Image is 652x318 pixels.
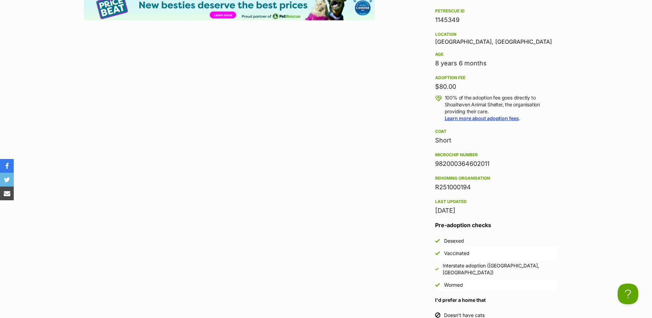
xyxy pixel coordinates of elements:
div: Wormed [444,282,463,288]
div: R251000194 [435,182,557,192]
div: PetRescue ID [435,8,557,14]
p: 100% of the adoption fee goes directly to Shoalhaven Animal Shelter, the organisation providing t... [445,94,557,122]
h3: Pre-adoption checks [435,221,557,229]
div: [DATE] [435,206,557,215]
div: 8 years 6 months [435,59,557,68]
div: Last updated [435,199,557,204]
div: 1145349 [435,15,557,25]
div: Location [435,32,557,37]
div: [GEOGRAPHIC_DATA], [GEOGRAPHIC_DATA] [435,30,557,45]
div: Age [435,52,557,57]
div: Desexed [444,237,464,244]
div: Short [435,136,557,145]
img: Yes [435,238,440,243]
div: Vaccinated [444,250,469,257]
div: Adoption fee [435,75,557,81]
h4: I'd prefer a home that [435,297,557,304]
iframe: Help Scout Beacon - Open [618,284,638,304]
div: Coat [435,129,557,134]
img: Yes [435,283,440,287]
a: Learn more about adoption fees [445,115,519,121]
img: Yes [435,267,439,271]
div: Interstate adoption ([GEOGRAPHIC_DATA], [GEOGRAPHIC_DATA]) [443,262,557,276]
img: Yes [435,251,440,256]
div: Rehoming organisation [435,176,557,181]
div: $80.00 [435,82,557,92]
div: Microchip number [435,152,557,158]
div: 982000364602011 [435,159,557,169]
